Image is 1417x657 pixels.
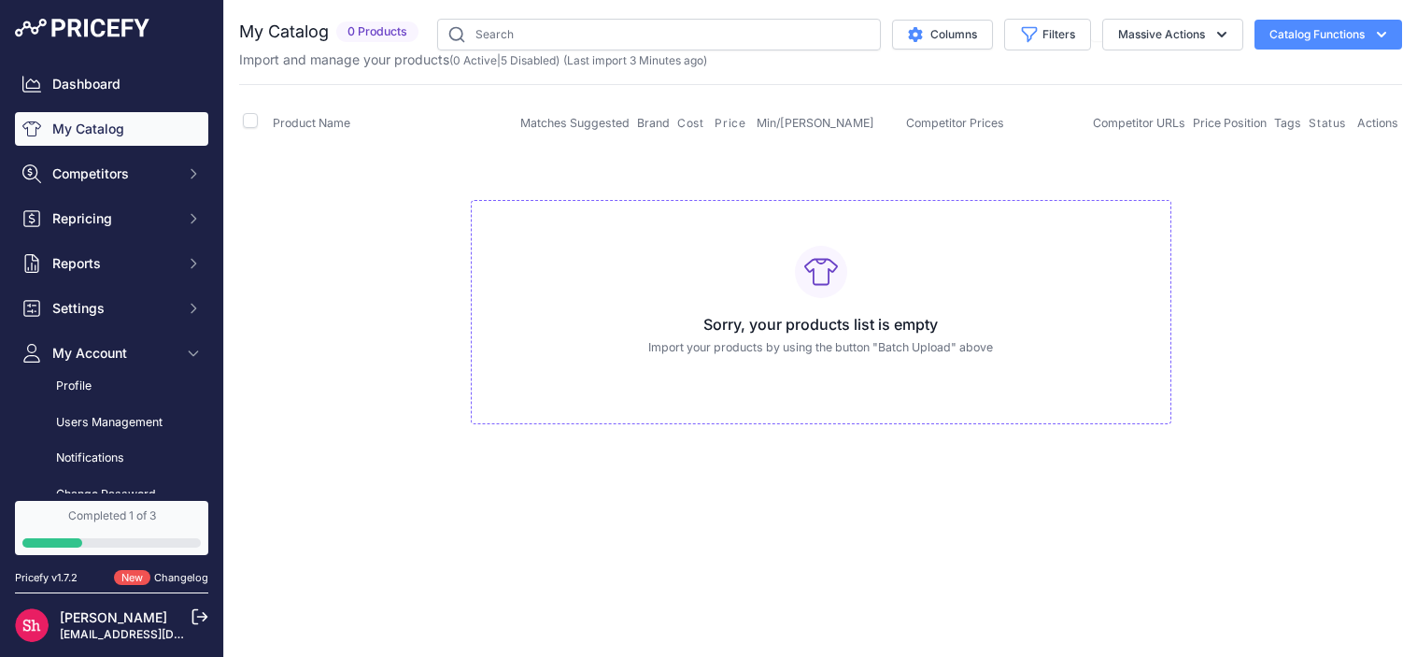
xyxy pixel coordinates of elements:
[15,202,208,236] button: Repricing
[487,339,1155,357] p: Import your products by using the button "Batch Upload" above
[52,254,175,273] span: Reports
[892,20,993,50] button: Columns
[563,53,707,67] span: (Last import 3 Minutes ago)
[15,442,208,475] a: Notifications
[15,112,208,146] a: My Catalog
[677,116,703,131] span: Cost
[1193,116,1267,130] span: Price Position
[1309,116,1346,131] span: Status
[15,501,208,555] a: Completed 1 of 3
[52,209,175,228] span: Repricing
[52,344,175,363] span: My Account
[15,478,208,511] a: Change Password
[1274,116,1301,130] span: Tags
[501,53,556,67] a: 5 Disabled
[449,53,560,67] span: ( | )
[1357,116,1398,130] span: Actions
[520,116,630,130] span: Matches Suggested
[60,627,255,641] a: [EMAIL_ADDRESS][DOMAIN_NAME]
[906,116,1004,130] span: Competitor Prices
[239,19,329,45] h2: My Catalog
[22,508,201,523] div: Completed 1 of 3
[1004,19,1091,50] button: Filters
[15,67,208,101] a: Dashboard
[114,570,150,586] span: New
[15,157,208,191] button: Competitors
[637,116,670,130] span: Brand
[52,299,175,318] span: Settings
[757,116,874,130] span: Min/[PERSON_NAME]
[336,21,418,43] span: 0 Products
[1254,20,1402,50] button: Catalog Functions
[52,164,175,183] span: Competitors
[15,336,208,370] button: My Account
[487,313,1155,336] h3: Sorry, your products list is empty
[273,116,350,130] span: Product Name
[437,19,881,50] input: Search
[677,116,707,131] button: Cost
[15,247,208,280] button: Reports
[239,50,707,69] p: Import and manage your products
[715,116,745,131] span: Price
[15,19,149,37] img: Pricefy Logo
[453,53,497,67] a: 0 Active
[60,609,167,625] a: [PERSON_NAME]
[15,407,208,439] a: Users Management
[15,292,208,325] button: Settings
[15,570,78,586] div: Pricefy v1.7.2
[1102,19,1243,50] button: Massive Actions
[1093,116,1185,130] span: Competitor URLs
[154,571,208,584] a: Changelog
[715,116,749,131] button: Price
[15,370,208,403] a: Profile
[1309,116,1350,131] button: Status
